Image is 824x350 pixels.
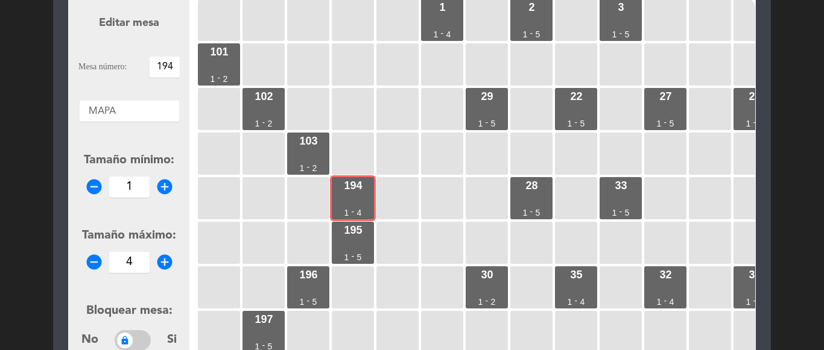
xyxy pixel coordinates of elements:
div: 1 [300,298,305,306]
div: 4 [670,298,674,306]
div: 1 [568,119,572,128]
div: 5 [625,30,630,39]
div: 29 [481,91,493,102]
div: 4 [357,208,362,217]
i: remove_circle [85,253,103,271]
div: 103 [299,136,317,146]
div: 195 [344,225,362,236]
span: Tamaño máximo: [82,230,176,242]
div: - [753,296,756,305]
div: 1 [568,298,572,306]
div: 26 [749,91,761,102]
i: remove_circle [85,178,103,196]
div: 1 [523,208,528,217]
div: 1 [255,119,260,128]
span: Mesa número: [78,60,127,74]
div: - [530,207,533,216]
span: Editar mesa [99,17,159,28]
div: - [307,296,310,305]
div: - [307,163,310,171]
span: No [81,331,98,350]
div: 5 [491,119,496,128]
div: 1 [523,30,528,39]
div: 1 [439,2,445,13]
div: - [262,341,265,349]
div: 1 [746,298,751,306]
div: 1 [211,75,215,83]
div: 1 [300,164,305,172]
div: 1 [657,119,662,128]
div: 27 [659,91,671,102]
div: 1 [344,208,349,217]
div: - [262,118,265,127]
div: - [575,296,578,305]
div: 1 [612,30,617,39]
div: - [218,73,221,82]
div: - [664,296,667,305]
div: 33 [615,180,627,191]
div: - [620,207,623,216]
div: 5 [357,253,362,261]
div: - [441,29,444,37]
div: 1 [746,119,751,128]
div: - [486,296,489,305]
div: 1 [657,298,662,306]
div: 28 [525,180,537,191]
div: 4 [446,30,451,39]
i: add_circle [156,178,174,196]
span: Bloquear mesa: [86,305,173,317]
div: 1 [478,119,483,128]
div: 101 [210,46,228,57]
span: Si [167,331,177,350]
div: - [620,29,623,37]
div: 1 [434,30,439,39]
div: - [575,118,578,127]
div: 35 [570,269,582,280]
div: 22 [570,91,582,102]
div: 102 [255,91,273,102]
div: 197 [255,314,273,325]
div: 5 [580,119,585,128]
div: - [486,118,489,127]
div: 38 [749,269,761,280]
div: 1 [478,298,483,306]
div: 5 [536,30,540,39]
div: - [753,118,756,127]
i: add_circle [156,253,174,271]
div: 196 [299,269,317,280]
div: - [352,207,355,216]
div: 2 [528,2,534,13]
div: 30 [481,269,493,280]
div: 2 [312,164,317,172]
div: 5 [312,298,317,306]
div: 32 [659,269,671,280]
div: - [530,29,533,37]
div: 1 [612,208,617,217]
div: 5 [670,119,674,128]
div: 5 [536,208,540,217]
div: 4 [580,298,585,306]
span: Tamaño mínimo: [84,154,174,166]
div: 194 [344,180,362,191]
div: 5 [625,208,630,217]
div: 2 [491,298,496,306]
div: 1 [344,253,349,261]
div: - [664,118,667,127]
div: 2 [268,119,273,128]
div: 2 [223,75,228,83]
div: - [352,252,355,260]
div: 3 [618,2,624,13]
